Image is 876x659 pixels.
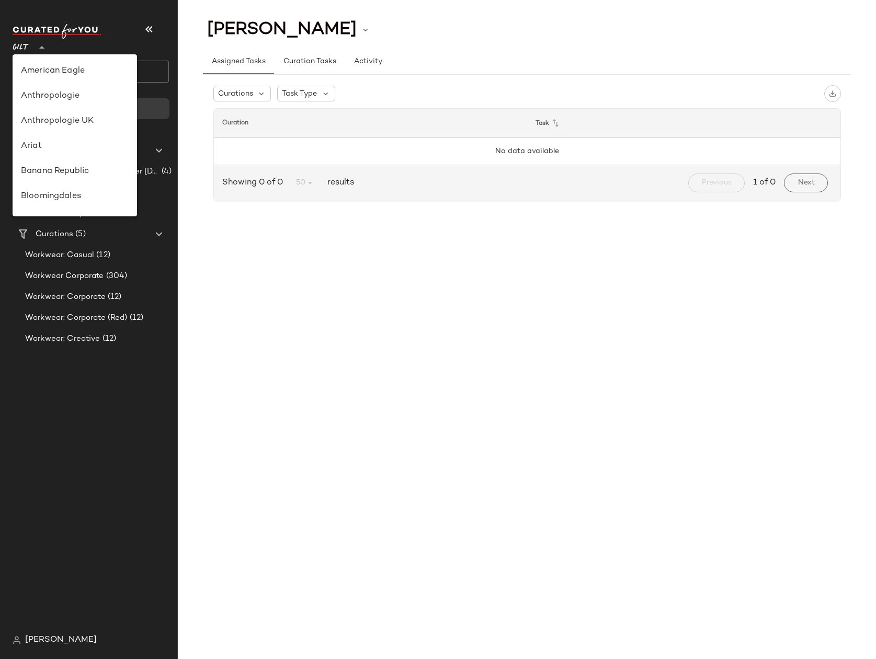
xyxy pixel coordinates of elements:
[282,57,336,66] span: Curation Tasks
[128,312,144,324] span: (12)
[282,88,317,99] span: Task Type
[797,179,814,187] span: Next
[160,166,172,178] span: (4)
[51,187,77,199] span: (2052)
[104,145,116,157] span: (3)
[73,228,85,240] span: (5)
[218,88,253,99] span: Curations
[25,333,100,345] span: Workwear: Creative
[17,103,27,114] img: svg%3e
[214,109,527,138] th: Curation
[104,270,128,282] span: (304)
[25,312,128,324] span: Workwear: Corporate (Red)
[100,333,117,345] span: (12)
[323,177,354,189] span: results
[25,634,97,646] span: [PERSON_NAME]
[36,124,82,136] span: All Products
[222,177,287,189] span: Showing 0 of 0
[25,270,104,282] span: Workwear Corporate
[784,174,827,192] button: Next
[527,109,840,138] th: Task
[211,57,266,66] span: Assigned Tasks
[25,249,94,261] span: Workwear: Casual
[829,90,836,97] img: svg%3e
[33,103,75,115] span: Dashboard
[106,291,122,303] span: (12)
[25,187,51,199] span: Resale
[753,177,776,189] span: 1 of 0
[13,24,101,39] img: cfy_white_logo.C9jOOHJF.svg
[36,145,104,157] span: Global Clipboards
[354,57,382,66] span: Activity
[214,138,840,165] td: No data available
[94,249,110,261] span: (12)
[13,36,29,54] span: Gilt
[25,291,106,303] span: Workwear: Corporate
[36,228,73,240] span: Curations
[104,207,124,219] span: (122)
[207,20,357,40] span: [PERSON_NAME]
[25,207,104,219] span: Workwear Corporate
[25,166,160,178] span: [PERSON_NAME] (Delete after [DATE])
[13,636,21,644] img: svg%3e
